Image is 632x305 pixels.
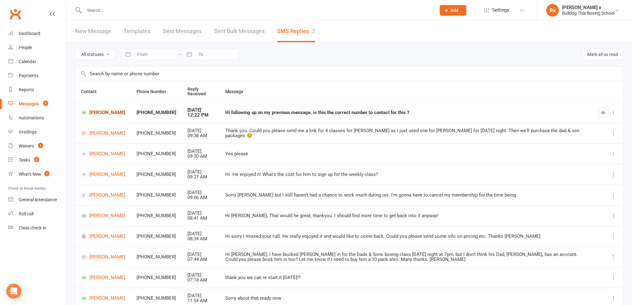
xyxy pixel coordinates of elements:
div: [DATE] [187,231,214,237]
div: Waivers [19,143,34,148]
a: [PERSON_NAME] [81,130,125,136]
a: Roll call [8,207,66,221]
input: Search by name or phone number [75,67,623,81]
a: Tasks 2 [8,153,66,167]
a: Calendar [8,55,66,69]
a: [PERSON_NAME] [81,110,125,116]
div: [DATE] [187,149,214,154]
div: Hi following up on my previous message, is this the correct number to contact for this ? [225,110,587,115]
span: Add [451,8,459,13]
div: Sorry about that ready now [225,296,587,301]
a: Class kiosk mode [8,221,66,235]
input: From [134,49,177,60]
div: [PHONE_NUMBER] [137,254,176,260]
div: 2 [312,28,315,34]
div: [DATE] [187,252,214,257]
div: [DATE] [187,128,214,133]
div: 11:54 AM [187,298,214,303]
a: [PERSON_NAME] [81,151,125,157]
a: What's New1 [8,167,66,181]
a: Automations [8,111,66,125]
div: Tasks [19,157,30,162]
div: Messages [19,101,39,106]
div: Hi. He enjoyed it! What's the cost for him to sign up for the weekly class? [225,172,587,177]
th: Contact [75,81,131,102]
div: 07:44 AM [187,257,214,262]
div: Bulldog Thai Boxing School [562,10,615,16]
div: [PHONE_NUMBER] [137,234,176,239]
div: Automations [19,115,44,120]
div: [DATE] [187,272,214,278]
a: [PERSON_NAME] [81,254,125,260]
div: thank you we can re start it [DATE]!? [225,275,587,280]
a: People [8,41,66,55]
div: Reports [19,87,34,92]
span: 2 [43,101,48,106]
a: General attendance kiosk mode [8,193,66,207]
div: [DATE] [187,211,214,216]
span: 2 [34,157,39,162]
th: Reply Received [182,81,220,102]
th: Phone Number [131,81,182,102]
button: Mark all as read [582,49,623,60]
input: To [195,49,238,60]
a: Gradings [8,125,66,139]
div: 07:18 AM [187,277,214,283]
a: Messages 2 [8,97,66,111]
div: Payments [19,73,38,78]
div: [PHONE_NUMBER] [137,192,176,198]
div: 12:22 PM [187,112,214,118]
a: [PERSON_NAME] [81,233,125,239]
div: [DATE] [187,169,214,175]
a: Dashboard [8,27,66,41]
div: 09:27 AM [187,174,214,180]
div: Hi [PERSON_NAME], I have booked [PERSON_NAME] in for the Dads & Sons boxing class [DATE] night at... [225,252,587,262]
a: SMS Replies2 [277,21,315,42]
div: [PHONE_NUMBER] [137,110,176,115]
div: 09:06 AM [187,195,214,200]
div: [PHONE_NUMBER] [137,275,176,280]
th: Message [220,81,593,102]
div: [DATE] [187,107,214,113]
button: Add [440,5,466,16]
div: Thank you. Could you please send me a link for 4 classes for [PERSON_NAME] as I just used one for... [225,128,587,138]
div: Yes please [225,151,587,157]
a: [PERSON_NAME] [81,213,125,219]
a: [PERSON_NAME] [81,295,125,301]
div: Open Intercom Messenger [6,284,21,299]
div: Class check-in [19,225,46,230]
div: 09:38 AM [187,133,214,138]
span: 1 [38,143,43,148]
div: [PHONE_NUMBER] [137,131,176,136]
div: [PHONE_NUMBER] [137,213,176,218]
a: Templates [124,21,150,42]
a: [PERSON_NAME] [81,192,125,198]
div: Rx [546,4,559,17]
a: Sent Bulk Messages [214,21,265,42]
div: 08:34 AM [187,236,214,242]
a: [PERSON_NAME] [81,172,125,177]
div: Roll call [19,211,33,216]
div: General attendance [19,197,57,202]
div: Hi sorry I missed your call. He really enjoyed it and would like to come back. Could you please s... [225,234,587,239]
div: Gradings [19,129,37,134]
input: Search... [82,6,432,15]
a: Clubworx [7,6,23,22]
div: [PHONE_NUMBER] [137,172,176,177]
div: Sorry [PERSON_NAME] but I still haven't had a chance to work much during uni. I'm gonna have to c... [225,192,587,198]
div: Calendar [19,59,36,64]
a: New Message [75,21,111,42]
a: Reports [8,83,66,97]
a: Sent Messages [163,21,202,42]
div: Dashboard [19,31,40,36]
a: Waivers 1 [8,139,66,153]
div: 09:30 AM [187,154,214,159]
div: Hi [PERSON_NAME], That would he great, thankyou. I should find more time to get back into it anyway! [225,213,587,218]
div: People [19,45,32,50]
span: Settings [492,3,509,17]
span: 1 [44,171,49,176]
div: What's New [19,172,41,177]
div: [PHONE_NUMBER] [137,296,176,301]
div: 08:41 AM [187,216,214,221]
div: [PHONE_NUMBER] [137,151,176,157]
